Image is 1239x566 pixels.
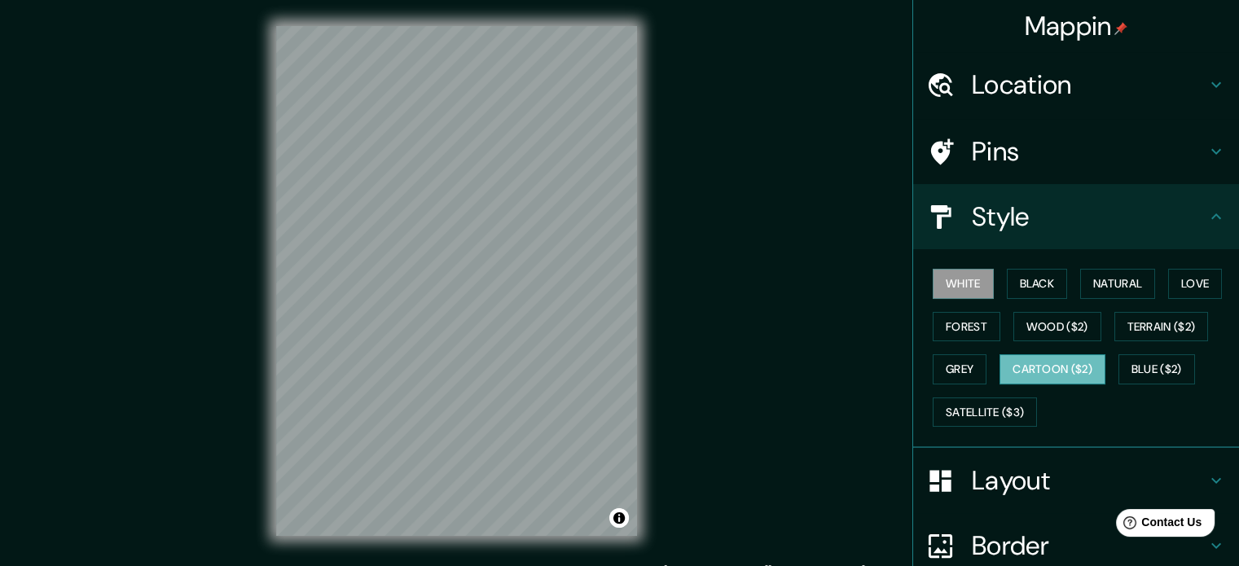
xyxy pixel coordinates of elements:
div: Style [913,184,1239,249]
button: Terrain ($2) [1114,312,1209,342]
h4: Mappin [1025,10,1128,42]
button: Satellite ($3) [933,397,1037,428]
h4: Style [972,200,1206,233]
h4: Border [972,529,1206,562]
canvas: Map [276,26,637,536]
button: Forest [933,312,1000,342]
button: Cartoon ($2) [1000,354,1105,384]
div: Location [913,52,1239,117]
div: Layout [913,448,1239,513]
div: Pins [913,119,1239,184]
button: Toggle attribution [609,508,629,528]
button: Natural [1080,269,1155,299]
img: pin-icon.png [1114,22,1127,35]
h4: Location [972,68,1206,101]
button: Grey [933,354,986,384]
button: Blue ($2) [1118,354,1195,384]
h4: Pins [972,135,1206,168]
h4: Layout [972,464,1206,497]
button: Black [1007,269,1068,299]
button: Wood ($2) [1013,312,1101,342]
button: Love [1168,269,1222,299]
iframe: Help widget launcher [1094,502,1221,548]
button: White [933,269,994,299]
